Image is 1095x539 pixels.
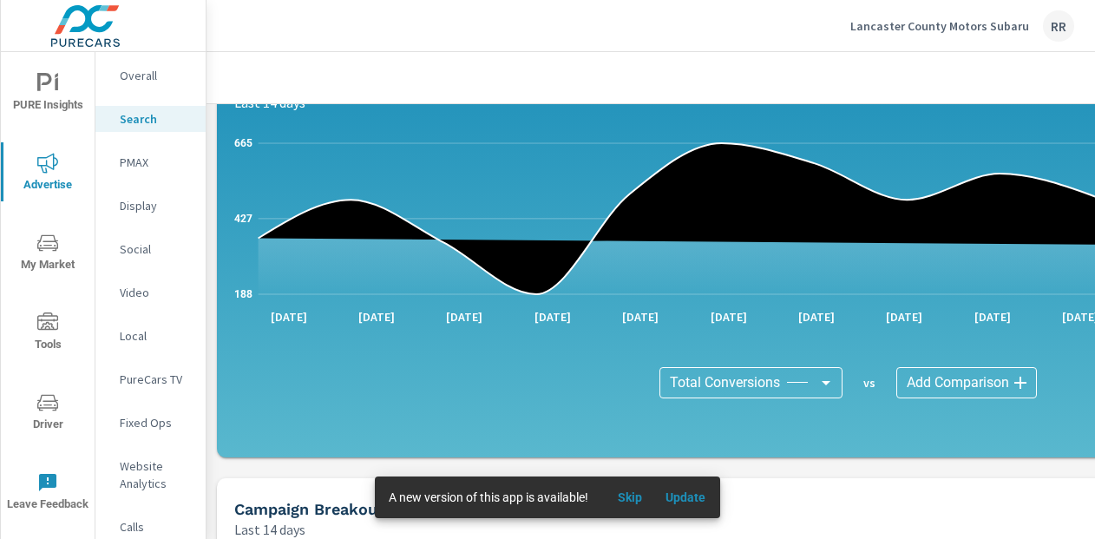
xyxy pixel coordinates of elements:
[609,490,651,505] span: Skip
[95,236,206,262] div: Social
[6,472,89,515] span: Leave Feedback
[610,308,671,325] p: [DATE]
[6,312,89,355] span: Tools
[962,308,1023,325] p: [DATE]
[120,457,192,492] p: Website Analytics
[6,392,89,435] span: Driver
[234,137,252,149] text: 665
[95,106,206,132] div: Search
[95,62,206,89] div: Overall
[602,483,658,511] button: Skip
[120,327,192,345] p: Local
[120,67,192,84] p: Overall
[346,308,407,325] p: [DATE]
[120,240,192,258] p: Social
[522,308,583,325] p: [DATE]
[659,367,843,398] div: Total Conversions
[95,323,206,349] div: Local
[6,233,89,275] span: My Market
[896,367,1037,398] div: Add Comparison
[234,288,252,300] text: 188
[658,483,713,511] button: Update
[95,279,206,306] div: Video
[259,308,319,325] p: [DATE]
[95,453,206,496] div: Website Analytics
[95,193,206,219] div: Display
[1043,10,1074,42] div: RR
[120,518,192,536] p: Calls
[234,500,384,518] h5: Campaign Breakout
[6,73,89,115] span: PURE Insights
[670,374,780,391] span: Total Conversions
[120,197,192,214] p: Display
[120,284,192,301] p: Video
[698,308,759,325] p: [DATE]
[95,410,206,436] div: Fixed Ops
[234,213,252,225] text: 427
[95,149,206,175] div: PMAX
[874,308,934,325] p: [DATE]
[1,52,95,531] div: nav menu
[120,371,192,388] p: PureCars TV
[95,366,206,392] div: PureCars TV
[786,308,847,325] p: [DATE]
[6,153,89,195] span: Advertise
[907,374,1009,391] span: Add Comparison
[434,308,495,325] p: [DATE]
[843,375,896,391] p: vs
[120,110,192,128] p: Search
[120,154,192,171] p: PMAX
[389,490,588,504] span: A new version of this app is available!
[850,18,1029,34] p: Lancaster County Motors Subaru
[665,490,706,505] span: Update
[120,414,192,431] p: Fixed Ops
